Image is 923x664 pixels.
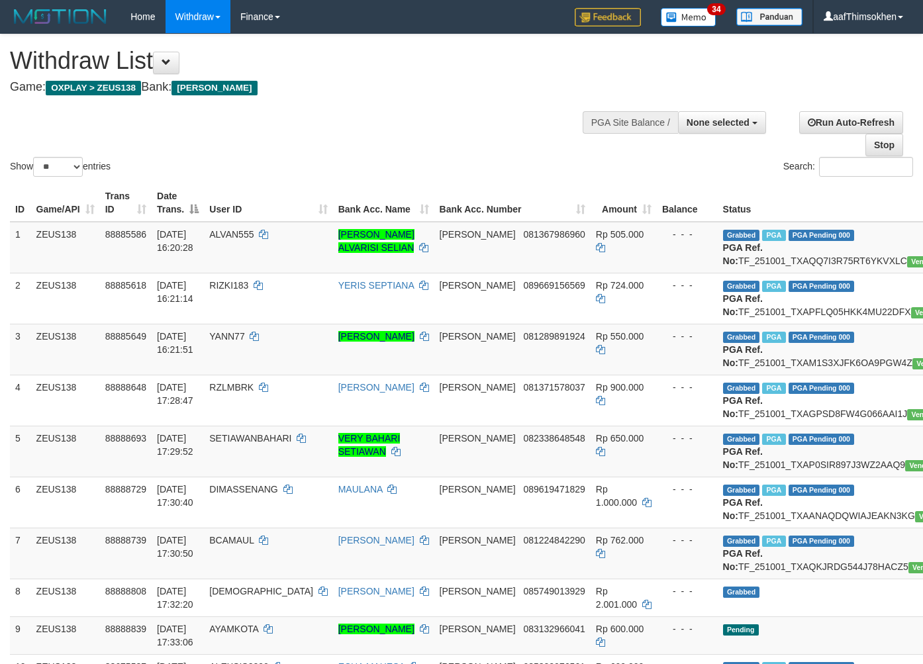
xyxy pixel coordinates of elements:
span: [DATE] 17:30:50 [157,535,193,559]
span: [DATE] 17:29:52 [157,433,193,457]
span: Copy 083132966041 to clipboard [523,624,585,634]
span: BCAMAUL [209,535,254,545]
td: ZEUS138 [31,273,100,324]
h1: Withdraw List [10,48,602,74]
span: None selected [687,117,750,128]
td: 9 [10,616,31,654]
a: Run Auto-Refresh [799,111,903,134]
span: [DATE] 16:21:14 [157,280,193,304]
b: PGA Ref. No: [723,242,763,266]
th: User ID: activate to sort column ascending [204,184,332,222]
span: Rp 505.000 [596,229,644,240]
td: 6 [10,477,31,528]
td: 2 [10,273,31,324]
td: ZEUS138 [31,616,100,654]
span: Copy 081224842290 to clipboard [523,535,585,545]
img: Feedback.jpg [575,8,641,26]
td: ZEUS138 [31,324,100,375]
img: panduan.png [736,8,802,26]
td: ZEUS138 [31,477,100,528]
span: Grabbed [723,332,760,343]
span: [PERSON_NAME] [171,81,257,95]
span: Pending [723,624,759,636]
span: Marked by aafanarl [762,281,785,292]
b: PGA Ref. No: [723,497,763,521]
a: VERY BAHARI SETIAWAN [338,433,401,457]
b: PGA Ref. No: [723,395,763,419]
span: [PERSON_NAME] [440,433,516,444]
div: - - - [662,330,712,343]
div: - - - [662,381,712,394]
span: PGA Pending [789,485,855,496]
b: PGA Ref. No: [723,548,763,572]
span: [PERSON_NAME] [440,586,516,596]
span: 88888839 [105,624,146,634]
span: DIMASSENANG [209,484,277,495]
div: - - - [662,432,712,445]
div: - - - [662,483,712,496]
span: Marked by aafanarl [762,332,785,343]
span: 88888808 [105,586,146,596]
span: Grabbed [723,587,760,598]
span: Grabbed [723,536,760,547]
b: PGA Ref. No: [723,344,763,368]
td: 7 [10,528,31,579]
span: [PERSON_NAME] [440,382,516,393]
span: Copy 089619471829 to clipboard [523,484,585,495]
span: Copy 081371578037 to clipboard [523,382,585,393]
span: 88885586 [105,229,146,240]
span: Rp 724.000 [596,280,644,291]
span: [PERSON_NAME] [440,331,516,342]
b: PGA Ref. No: [723,446,763,470]
a: Stop [865,134,903,156]
span: PGA Pending [789,332,855,343]
span: [DATE] 17:30:40 [157,484,193,508]
button: None selected [678,111,766,134]
th: Balance [657,184,718,222]
span: Copy 085749013929 to clipboard [523,586,585,596]
td: ZEUS138 [31,528,100,579]
a: [PERSON_NAME] [338,624,414,634]
span: 88888729 [105,484,146,495]
span: Marked by aafsolysreylen [762,485,785,496]
span: [DATE] 17:28:47 [157,382,193,406]
label: Show entries [10,157,111,177]
a: [PERSON_NAME] [338,382,414,393]
span: Rp 900.000 [596,382,644,393]
div: PGA Site Balance / [583,111,678,134]
a: [PERSON_NAME] [338,535,414,545]
span: OXPLAY > ZEUS138 [46,81,141,95]
div: - - - [662,622,712,636]
a: [PERSON_NAME] [338,586,414,596]
span: [DATE] 16:21:51 [157,331,193,355]
span: Marked by aafsolysreylen [762,536,785,547]
td: ZEUS138 [31,579,100,616]
span: Grabbed [723,485,760,496]
span: ALVAN555 [209,229,254,240]
div: - - - [662,585,712,598]
span: Grabbed [723,230,760,241]
img: MOTION_logo.png [10,7,111,26]
span: Marked by aafsolysreylen [762,434,785,445]
td: ZEUS138 [31,222,100,273]
span: PGA Pending [789,230,855,241]
span: [PERSON_NAME] [440,280,516,291]
a: MAULANA [338,484,383,495]
span: [PERSON_NAME] [440,624,516,634]
td: 1 [10,222,31,273]
span: PGA Pending [789,536,855,547]
span: [PERSON_NAME] [440,229,516,240]
span: YANN77 [209,331,244,342]
span: 88885618 [105,280,146,291]
th: Bank Acc. Name: activate to sort column ascending [333,184,434,222]
span: PGA Pending [789,281,855,292]
span: Marked by aafanarl [762,230,785,241]
span: Grabbed [723,281,760,292]
span: Marked by aafsolysreylen [762,383,785,394]
span: 88888693 [105,433,146,444]
b: PGA Ref. No: [723,293,763,317]
span: PGA Pending [789,383,855,394]
span: 34 [707,3,725,15]
img: Button%20Memo.svg [661,8,716,26]
span: AYAMKOTA [209,624,258,634]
